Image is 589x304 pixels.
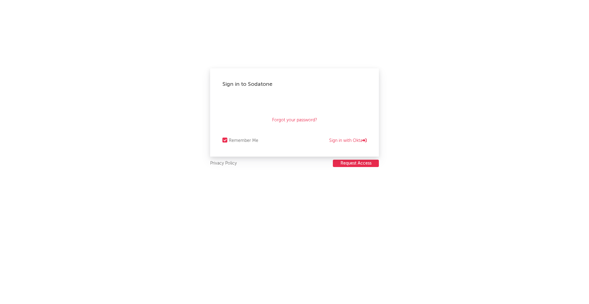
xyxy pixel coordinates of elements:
[229,137,258,144] div: Remember Me
[329,137,367,144] a: Sign in with Okta
[333,160,379,167] button: Request Access
[272,116,317,124] a: Forgot your password?
[222,81,367,88] div: Sign in to Sodatone
[210,160,237,167] a: Privacy Policy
